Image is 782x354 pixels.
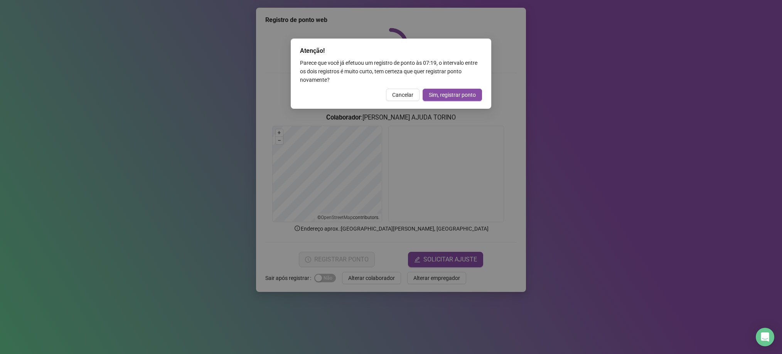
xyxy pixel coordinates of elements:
[429,91,476,99] span: Sim, registrar ponto
[756,328,774,346] div: Open Intercom Messenger
[300,46,482,56] div: Atenção!
[386,89,420,101] button: Cancelar
[423,89,482,101] button: Sim, registrar ponto
[300,59,482,84] div: Parece que você já efetuou um registro de ponto às 07:19 , o intervalo entre os dois registros é ...
[392,91,413,99] span: Cancelar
